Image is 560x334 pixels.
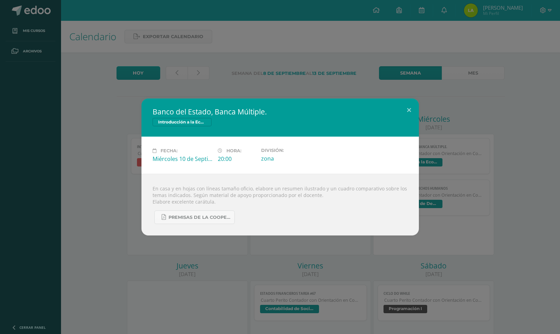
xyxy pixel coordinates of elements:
[261,148,321,153] label: División:
[161,148,178,153] span: Fecha:
[153,155,212,163] div: Miércoles 10 de Septiembre
[169,215,231,220] span: PREMISAS DE LA COOPERACION SOCIAL.pdf
[218,155,256,163] div: 20:00
[141,174,419,235] div: En casa y en hojas con líneas tamaño oficio, elabore un resumen ilustrado y un cuadro comparativo...
[153,118,212,126] span: Introducción a la Economía
[261,155,321,162] div: zona
[154,211,235,224] a: PREMISAS DE LA COOPERACION SOCIAL.pdf
[399,99,419,122] button: Close (Esc)
[226,148,241,153] span: Hora:
[153,107,408,117] h2: Banco del Estado, Banca Múltiple.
